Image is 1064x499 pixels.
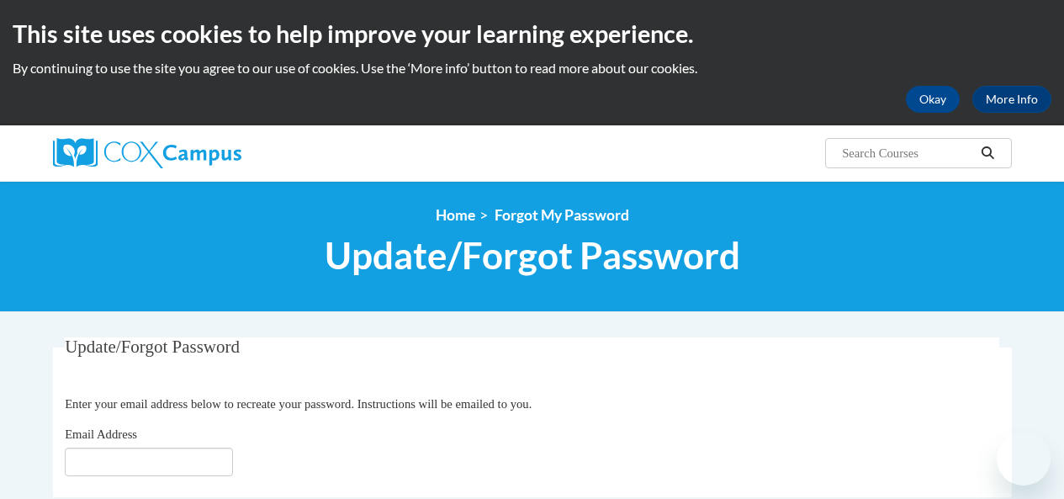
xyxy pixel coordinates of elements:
p: By continuing to use the site you agree to our use of cookies. Use the ‘More info’ button to read... [13,59,1051,77]
input: Search Courses [840,143,975,163]
span: Enter your email address below to recreate your password. Instructions will be emailed to you. [65,397,532,411]
span: Update/Forgot Password [65,337,240,357]
span: Email Address [65,427,137,441]
a: More Info [972,86,1051,113]
button: Okay [906,86,960,113]
a: Home [436,206,475,224]
span: Forgot My Password [495,206,629,224]
button: Search [975,143,1000,163]
h2: This site uses cookies to help improve your learning experience. [13,17,1051,50]
span: Update/Forgot Password [325,233,740,278]
input: Email [65,448,233,476]
a: Cox Campus [53,138,356,168]
iframe: Button to launch messaging window [997,432,1051,486]
img: Cox Campus [53,138,241,168]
